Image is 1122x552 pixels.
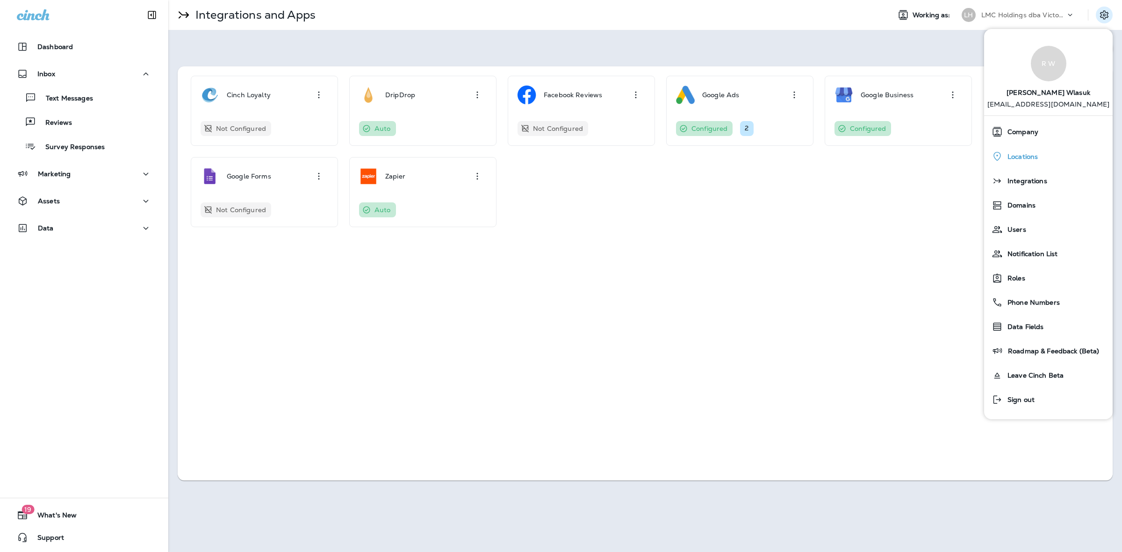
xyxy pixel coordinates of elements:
p: Cinch Loyalty [227,91,271,99]
p: Auto [374,206,391,214]
span: Working as: [913,11,952,19]
span: What's New [28,511,77,523]
a: Company [988,122,1109,141]
span: Users [1003,226,1026,234]
p: [EMAIL_ADDRESS][DOMAIN_NAME] [987,100,1110,115]
p: Google Forms [227,172,271,180]
button: Data Fields [984,315,1113,339]
span: Roadmap & Feedback (Beta) [1003,347,1100,355]
p: Configured [850,125,886,132]
a: Notification List [988,244,1109,263]
button: Marketing [9,165,159,183]
a: R W[PERSON_NAME] Wlasuk [EMAIL_ADDRESS][DOMAIN_NAME] [984,36,1113,115]
p: Inbox [37,70,55,78]
button: Settings [1096,7,1113,23]
p: Data [38,224,54,232]
button: Domains [984,193,1113,217]
p: LMC Holdings dba Victory Lane Quick Oil Change [981,11,1065,19]
a: Locations [988,147,1109,166]
button: Company [984,120,1113,144]
span: Integrations [1003,177,1047,185]
p: Survey Responses [36,143,105,152]
a: Domains [988,196,1109,215]
p: Dashboard [37,43,73,50]
button: Support [9,528,159,547]
p: Reviews [36,119,72,128]
button: Reviews [9,112,159,132]
p: Google Ads [702,91,739,99]
span: Data Fields [1003,323,1044,331]
a: Data Fields [988,317,1109,336]
div: You have not yet configured this integration. To use it, please click on it and fill out the requ... [201,121,271,136]
img: Facebook Reviews [518,86,536,104]
p: DripDrop [385,91,415,99]
a: Integrations [988,172,1109,190]
a: Roles [988,269,1109,287]
p: Auto [374,125,391,132]
span: Domains [1003,201,1036,209]
p: Configured [691,125,727,132]
span: Roles [1003,274,1025,282]
button: Assets [9,192,159,210]
span: [PERSON_NAME] Wlasuk [1007,81,1090,100]
button: Inbox [9,65,159,83]
button: Survey Responses [9,136,159,156]
span: Notification List [1003,250,1057,258]
span: Leave Cinch Beta [1003,372,1064,380]
img: Google Ads [676,86,695,104]
p: Not Configured [533,125,583,132]
div: R W [1031,46,1066,81]
button: Collapse Sidebar [139,6,165,24]
button: Leave Cinch Beta [984,363,1113,387]
span: Locations [1003,153,1038,161]
button: Users [984,217,1113,242]
div: You have not yet configured this integration. To use it, please click on it and fill out the requ... [518,121,588,136]
button: Dashboard [9,37,159,56]
div: LH [962,8,976,22]
div: This integration was automatically configured. It may be ready for use or may require additional ... [359,121,396,136]
p: Assets [38,197,60,205]
span: 19 [22,505,34,514]
button: Notification List [984,242,1113,266]
button: 19What's New [9,506,159,524]
img: Google Business [834,86,853,104]
img: Zapier [359,167,378,186]
div: This integration was automatically configured. It may be ready for use or may require additional ... [359,202,396,217]
div: You have configured this integration [676,121,733,136]
p: Text Messages [36,94,93,103]
button: Locations [984,144,1113,169]
button: Phone Numbers [984,290,1113,315]
img: Google Forms [201,167,219,186]
a: Roadmap & Feedback (Beta) [988,342,1109,360]
p: Marketing [38,170,71,178]
img: DripDrop [359,86,378,104]
span: Phone Numbers [1003,299,1060,307]
p: Not Configured [216,206,266,214]
span: Support [28,534,64,545]
span: Company [1003,128,1038,136]
a: Users [988,220,1109,239]
button: Sign out [984,387,1113,412]
p: Facebook Reviews [544,91,602,99]
p: Integrations and Apps [192,8,316,22]
p: Not Configured [216,125,266,132]
button: Integrations [984,169,1113,193]
button: Data [9,219,159,237]
button: Roadmap & Feedback (Beta) [984,339,1113,363]
p: Zapier [385,172,405,180]
button: Text Messages [9,88,159,108]
p: Google Business [861,91,913,99]
div: You have configured this integration [834,121,891,136]
span: Sign out [1003,396,1035,404]
img: Cinch Loyalty [201,86,219,104]
a: Phone Numbers [988,293,1109,312]
div: You have not yet configured this integration. To use it, please click on it and fill out the requ... [201,202,271,217]
div: You have 2 credentials currently added [740,121,753,136]
button: Roles [984,266,1113,290]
